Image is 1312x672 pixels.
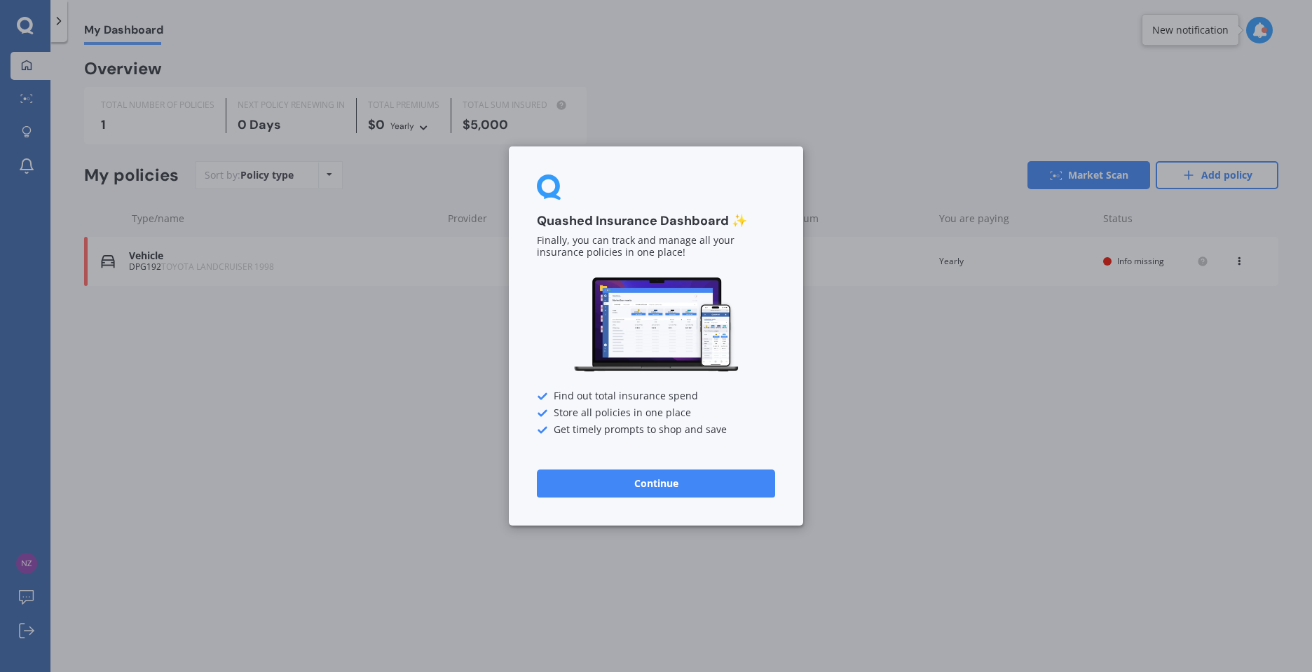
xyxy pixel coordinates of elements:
[537,235,775,259] p: Finally, you can track and manage all your insurance policies in one place!
[537,391,775,402] div: Find out total insurance spend
[572,275,740,374] img: Dashboard
[537,408,775,419] div: Store all policies in one place
[537,425,775,436] div: Get timely prompts to shop and save
[537,469,775,498] button: Continue
[537,213,775,229] h3: Quashed Insurance Dashboard ✨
